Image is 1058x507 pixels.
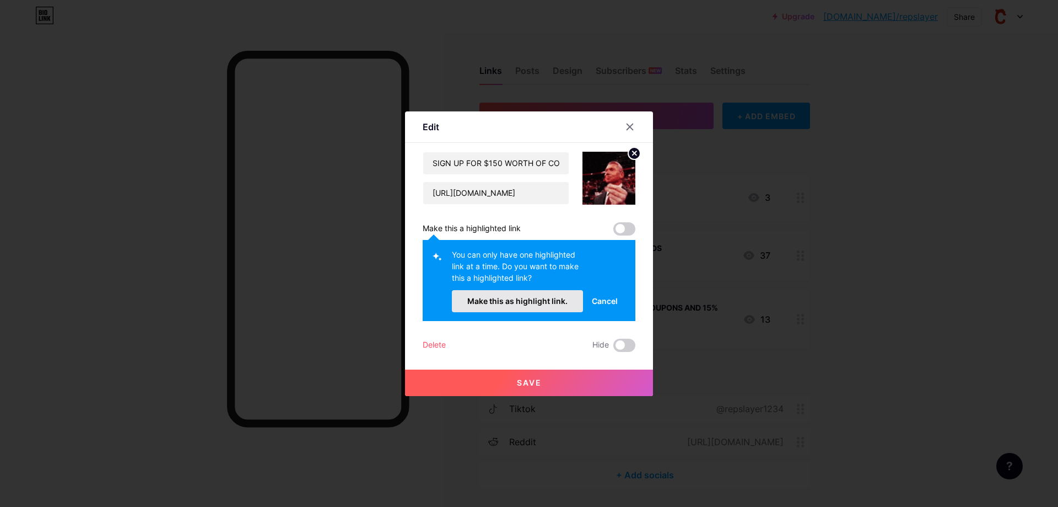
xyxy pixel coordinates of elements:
[423,339,446,352] div: Delete
[592,295,618,307] span: Cancel
[583,290,627,312] button: Cancel
[423,152,569,174] input: Title
[452,290,583,312] button: Make this as highlight link.
[592,339,609,352] span: Hide
[405,370,653,396] button: Save
[423,222,521,236] div: Make this a highlighted link
[452,249,583,290] div: You can only have one highlighted link at a time. Do you want to make this a highlighted link?
[582,152,635,205] img: link_thumbnail
[423,182,569,204] input: URL
[517,378,542,387] span: Save
[467,296,568,306] span: Make this as highlight link.
[423,120,439,134] div: Edit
